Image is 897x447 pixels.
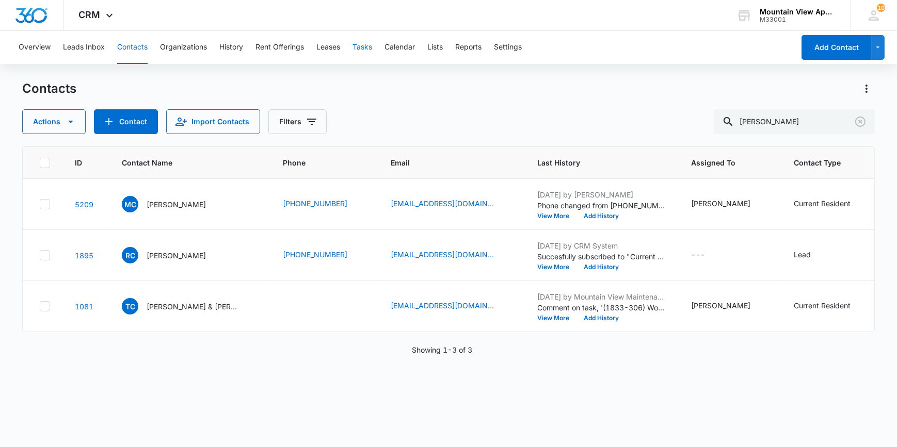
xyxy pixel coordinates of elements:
div: Contact Type - Lead - Select to Edit Field [794,249,829,261]
h1: Contacts [22,81,76,96]
div: Contact Type - Current Resident - Select to Edit Field [794,300,869,312]
span: Last History [537,157,651,168]
div: Assigned To - Carmen Sanchez - Select to Edit Field [691,198,769,210]
div: [PERSON_NAME] [691,300,750,311]
button: Lists [427,31,443,64]
button: Organizations [160,31,207,64]
div: Email - Cowantj1234@icloud.com Cowantj1234@icloud.com - Select to Edit Field [391,300,512,312]
p: [PERSON_NAME] & [PERSON_NAME] [147,301,239,312]
span: MC [122,196,138,212]
p: [PERSON_NAME] [147,199,206,210]
a: [EMAIL_ADDRESS][DOMAIN_NAME] [391,249,494,260]
button: Clear [852,113,869,130]
button: Leads Inbox [63,31,105,64]
div: --- [691,249,705,261]
button: Overview [19,31,51,64]
button: View More [537,264,576,270]
span: Email [391,157,498,168]
button: Actions [858,80,875,97]
span: Contact Name [122,157,243,168]
div: Contact Type - Current Resident - Select to Edit Field [794,198,869,210]
div: notifications count [877,4,885,12]
button: Rent Offerings [255,31,304,64]
div: Phone - (719) 778-9276 - Select to Edit Field [283,198,366,210]
button: Actions [22,109,86,134]
p: [DATE] by [PERSON_NAME] [537,189,666,200]
button: Add Contact [802,35,871,60]
span: RC [122,247,138,263]
button: Leases [316,31,340,64]
div: Contact Name - Renee Cowan - Select to Edit Field [122,247,225,263]
button: Contacts [117,31,148,64]
div: Assigned To - - Select to Edit Field [691,249,724,261]
div: Email - michelecowen@comcast.net - Select to Edit Field [391,198,512,210]
span: Contact Type [794,157,854,168]
div: [PERSON_NAME] [691,198,750,209]
p: Comment on task, '(1833-306) Work Order ' "Electrician coming out [DATE] " [537,302,666,313]
div: Current Resident [794,198,851,209]
div: account name [760,8,835,16]
p: [PERSON_NAME] [147,250,206,261]
a: [PHONE_NUMBER] [283,249,347,260]
button: Settings [494,31,522,64]
div: Current Resident [794,300,851,311]
button: Add History [576,264,626,270]
a: [PHONE_NUMBER] [283,198,347,209]
a: [EMAIL_ADDRESS][DOMAIN_NAME] [EMAIL_ADDRESS][DOMAIN_NAME] [391,300,494,311]
div: Lead [794,249,811,260]
div: Contact Name - Michele Cowan - Select to Edit Field [122,196,225,212]
button: Reports [455,31,482,64]
button: View More [537,213,576,219]
button: Filters [268,109,327,134]
a: Navigate to contact details page for Travis Cowan & Mikaila Abrahamson [75,302,93,311]
div: account id [760,16,835,23]
p: [DATE] by CRM System [537,240,666,251]
a: Navigate to contact details page for Renee Cowan [75,251,93,260]
button: Tasks [353,31,372,64]
p: [DATE] by Mountain View Maintenance [537,291,666,302]
p: Phone changed from [PHONE_NUMBER] to 7197789276. [537,200,666,211]
span: CRM [79,9,101,20]
span: TC [122,298,138,314]
a: [EMAIL_ADDRESS][DOMAIN_NAME] [391,198,494,209]
div: Phone - (720) 526-9576 - Select to Edit Field [283,249,366,261]
span: 10 [877,4,885,12]
div: Contact Name - Travis Cowan & Mikaila Abrahamson - Select to Edit Field [122,298,258,314]
button: Add History [576,315,626,321]
div: Assigned To - Kaitlyn Mendoza - Select to Edit Field [691,300,769,312]
button: Add Contact [94,109,158,134]
div: Email - rrenee.dc@gmail.com - Select to Edit Field [391,249,512,261]
span: Assigned To [691,157,754,168]
button: View More [537,315,576,321]
p: Showing 1-3 of 3 [412,344,473,355]
button: Import Contacts [166,109,260,134]
button: History [219,31,243,64]
div: Phone - (720) 296-1261 (720) 296-1261 - Select to Edit Field [283,304,301,317]
input: Search Contacts [714,109,875,134]
button: Calendar [385,31,415,64]
a: Navigate to contact details page for Michele Cowan [75,200,93,209]
p: Succesfully subscribed to "Current Residents ". [537,251,666,262]
span: Phone [283,157,351,168]
span: ID [75,157,82,168]
button: Add History [576,213,626,219]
